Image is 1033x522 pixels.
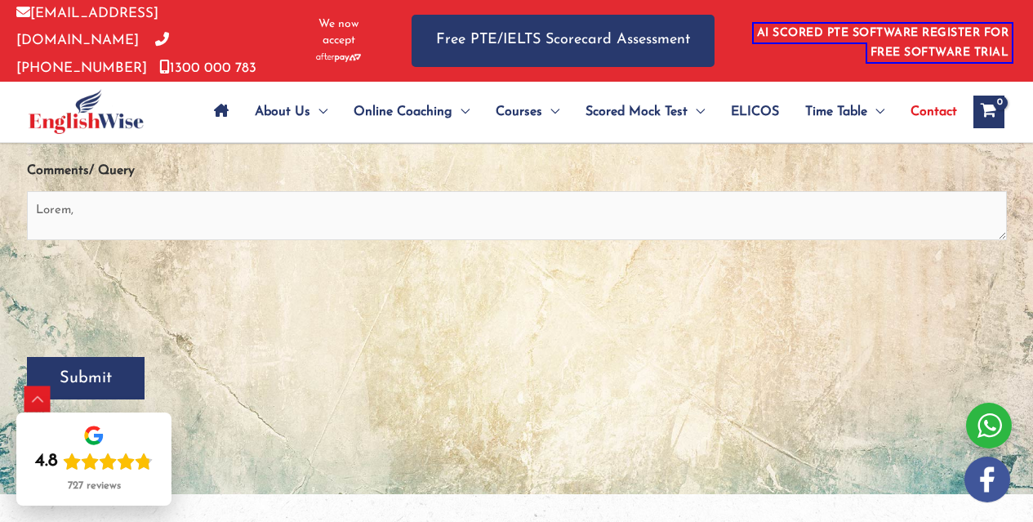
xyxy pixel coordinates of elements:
[897,83,957,141] a: Contact
[964,457,1010,502] img: white-facebook.png
[27,191,1007,240] textarea: Lorem, Ip dolo si Ametco, adi el sed doeiusmo tempo inci utl etd magnaal enima minim veniamq no e...
[792,83,897,141] a: Time TableMenu Toggle
[310,83,327,141] span: Menu Toggle
[35,450,153,473] div: Rating: 4.8 out of 5
[718,83,792,141] a: ELICOS
[35,450,58,473] div: 4.8
[572,83,718,141] a: Scored Mock TestMenu Toggle
[911,83,957,141] span: Contact
[27,357,145,399] input: Submit
[731,83,779,141] span: ELICOS
[306,16,371,49] span: We now accept
[354,83,452,141] span: Online Coaching
[867,83,884,141] span: Menu Toggle
[16,33,169,74] a: [PHONE_NUMBER]
[805,83,867,141] span: Time Table
[973,96,1004,128] a: View Shopping Cart, empty
[586,83,688,141] span: Scored Mock Test
[747,14,1017,67] aside: Header Widget 1
[16,7,158,47] a: [EMAIL_ADDRESS][DOMAIN_NAME]
[255,83,310,141] span: About Us
[68,480,121,493] div: 727 reviews
[688,83,705,141] span: Menu Toggle
[341,83,483,141] a: Online CoachingMenu Toggle
[542,83,559,141] span: Menu Toggle
[29,89,144,134] img: cropped-ew-logo
[242,83,341,141] a: About UsMenu Toggle
[201,83,957,141] nav: Site Navigation: Main Menu
[27,158,135,185] label: Comments/ Query
[27,264,275,328] iframe: To enrich screen reader interactions, please activate Accessibility in Grammarly extension settings
[412,15,715,66] a: Free PTE/IELTS Scorecard Assessment
[483,83,572,141] a: CoursesMenu Toggle
[496,83,542,141] span: Courses
[159,61,256,75] a: 1300 000 783
[316,53,361,62] img: Afterpay-Logo
[757,27,1009,59] a: AI SCORED PTE SOFTWARE REGISTER FOR FREE SOFTWARE TRIAL
[452,83,470,141] span: Menu Toggle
